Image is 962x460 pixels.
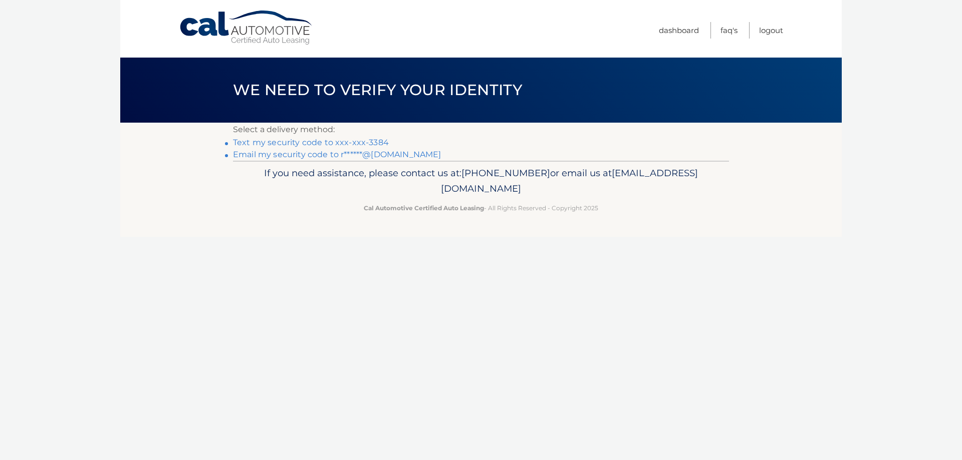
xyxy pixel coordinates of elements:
a: Email my security code to r******@[DOMAIN_NAME] [233,150,441,159]
p: - All Rights Reserved - Copyright 2025 [239,203,723,213]
a: Logout [759,22,783,39]
strong: Cal Automotive Certified Auto Leasing [364,204,484,212]
a: Cal Automotive [179,10,314,46]
p: Select a delivery method: [233,123,729,137]
span: [PHONE_NUMBER] [461,167,550,179]
a: Dashboard [659,22,699,39]
span: We need to verify your identity [233,81,522,99]
p: If you need assistance, please contact us at: or email us at [239,165,723,197]
a: Text my security code to xxx-xxx-3384 [233,138,389,147]
a: FAQ's [720,22,738,39]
